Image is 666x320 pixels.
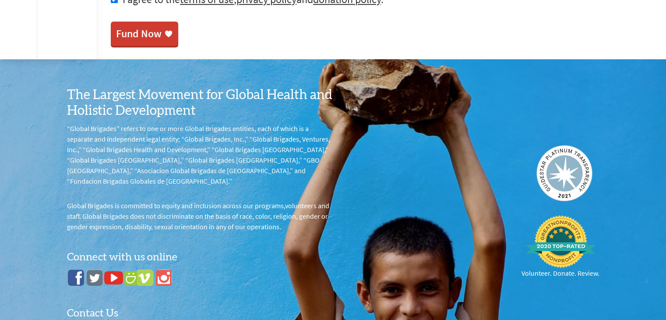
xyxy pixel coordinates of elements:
img: 2020 Top-rated nonprofits and charities [525,215,596,268]
p: Global Brigades is committed to equity and inclusion across our programs,volunteers and staff. Gl... [67,200,333,232]
h4: Connect with us online [67,246,333,264]
img: icon_smugmug.c8a20fed67501a237c1af5c9f669a5c5.png [124,271,137,285]
h3: The Largest Movement for Global Health and Holistic Development [67,87,333,119]
p: Volunteer. Donate. Review. [522,268,599,278]
div: Fund Now [116,27,162,41]
a: Volunteer. Donate. Review. [522,215,599,278]
img: Guidestar 2019 [536,145,592,201]
p: “Global Brigades” refers to one or more Global Brigades entities, each of which is a separate and... [67,123,333,186]
a: Fund Now [111,21,178,46]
